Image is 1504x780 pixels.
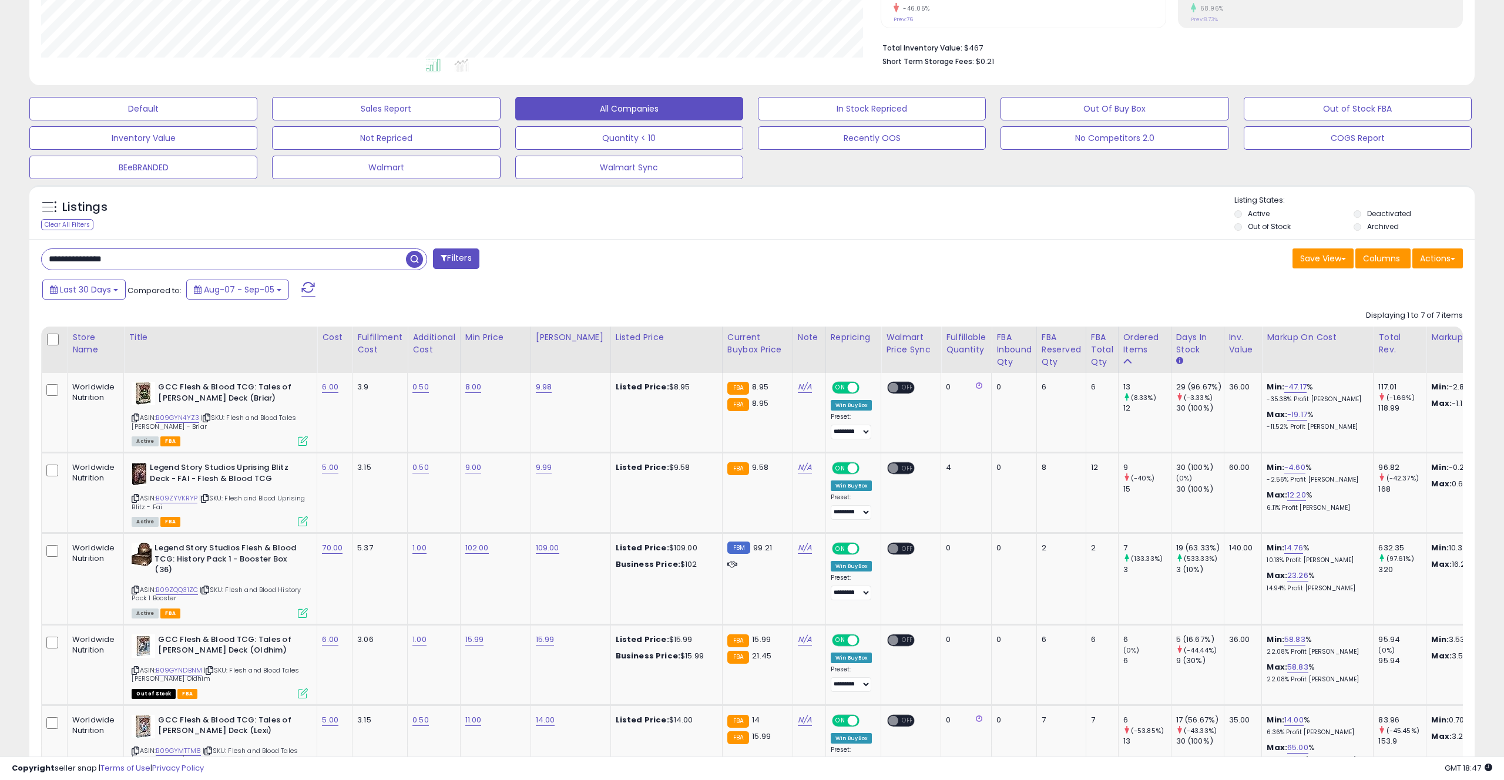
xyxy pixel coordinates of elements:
[1386,473,1419,483] small: (-42.37%)
[1176,634,1224,645] div: 5 (16.67%)
[1244,97,1472,120] button: Out of Stock FBA
[1229,382,1253,392] div: 36.00
[753,542,772,553] span: 99.21
[272,126,500,150] button: Not Repriced
[132,715,155,738] img: 51OmcqqdKPL._SL40_.jpg
[1267,395,1364,404] p: -35.38% Profit [PERSON_NAME]
[156,493,197,503] a: B09ZYVKRYP
[752,650,771,661] span: 21.45
[616,331,717,344] div: Listed Price
[1267,382,1364,404] div: %
[412,714,429,726] a: 0.50
[996,634,1028,645] div: 0
[1191,16,1218,23] small: Prev: 8.73%
[894,16,913,23] small: Prev: 76
[1042,331,1081,368] div: FBA Reserved Qty
[1267,714,1284,725] b: Min:
[1123,462,1171,473] div: 9
[1267,462,1284,473] b: Min:
[1176,462,1224,473] div: 30 (100%)
[857,715,876,725] span: OFF
[1267,556,1364,564] p: 10.13% Profit [PERSON_NAME]
[1267,662,1364,684] div: %
[357,462,398,473] div: 3.15
[412,462,429,473] a: 0.50
[898,383,917,393] span: OFF
[515,126,743,150] button: Quantity < 10
[72,462,115,483] div: Worldwide Nutrition
[831,574,872,600] div: Preset:
[100,762,150,774] a: Terms of Use
[831,653,872,663] div: Win BuyBox
[1267,661,1287,673] b: Max:
[1378,543,1426,553] div: 632.35
[1366,310,1463,321] div: Displaying 1 to 7 of 7 items
[1378,634,1426,645] div: 95.94
[132,585,301,603] span: | SKU: Flesh and Blood History Pack 1 Booster
[72,543,115,564] div: Worldwide Nutrition
[833,383,848,393] span: ON
[898,635,917,645] span: OFF
[60,284,111,295] span: Last 30 Days
[536,331,606,344] div: [PERSON_NAME]
[1267,409,1287,420] b: Max:
[1363,253,1400,264] span: Columns
[946,543,982,553] div: 0
[1229,462,1253,473] div: 60.00
[412,542,427,554] a: 1.00
[1386,393,1415,402] small: (-1.66%)
[882,43,962,53] b: Total Inventory Value:
[1267,490,1364,512] div: %
[132,689,176,699] span: All listings that are currently out of stock and unavailable for purchase on Amazon
[616,462,669,473] b: Listed Price:
[616,381,669,392] b: Listed Price:
[177,689,197,699] span: FBA
[616,651,713,661] div: $15.99
[946,331,986,356] div: Fulfillable Quantity
[857,463,876,473] span: OFF
[1244,126,1472,150] button: COGS Report
[946,382,982,392] div: 0
[1431,559,1452,570] strong: Max:
[1378,715,1426,725] div: 83.96
[1123,645,1140,655] small: (0%)
[1267,504,1364,512] p: 6.11% Profit [PERSON_NAME]
[412,634,427,645] a: 1.00
[1091,715,1109,725] div: 7
[150,462,293,487] b: Legend Story Studios Uprising Blitz Deck - FAI - Flesh & Blood TCG
[1042,382,1077,392] div: 6
[831,400,872,411] div: Win BuyBox
[752,714,760,725] span: 14
[62,199,108,216] h5: Listings
[833,544,848,554] span: ON
[1287,489,1306,501] a: 12.20
[1091,331,1113,368] div: FBA Total Qty
[946,462,982,473] div: 4
[132,462,308,525] div: ASIN:
[1386,554,1414,563] small: (97.61%)
[1176,473,1193,483] small: (0%)
[1123,715,1171,725] div: 6
[412,381,429,393] a: 0.50
[831,480,872,491] div: Win BuyBox
[536,381,552,393] a: 9.98
[833,635,848,645] span: ON
[132,382,308,445] div: ASIN:
[996,331,1032,368] div: FBA inbound Qty
[976,56,994,67] span: $0.21
[898,463,917,473] span: OFF
[158,382,301,406] b: GCC Flesh & Blood TCG: Tales of [PERSON_NAME] Deck (Briar)
[72,715,115,736] div: Worldwide Nutrition
[1123,655,1171,666] div: 6
[1176,543,1224,553] div: 19 (63.33%)
[758,126,986,150] button: Recently OOS
[132,608,159,618] span: All listings currently available for purchase on Amazon
[132,517,159,527] span: All listings currently available for purchase on Amazon
[1123,331,1166,356] div: Ordered Items
[1267,675,1364,684] p: 22.08% Profit [PERSON_NAME]
[322,634,338,645] a: 6.00
[132,382,155,405] img: 5193Y83cUbL._SL40_.jpg
[1431,398,1452,409] strong: Max:
[1378,403,1426,413] div: 118.99
[322,542,343,554] a: 70.00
